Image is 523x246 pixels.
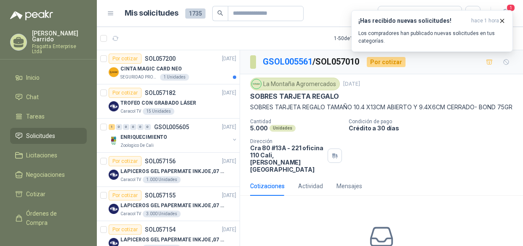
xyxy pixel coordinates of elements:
[116,124,122,130] div: 0
[120,176,141,183] p: Caracol TV
[222,55,236,63] p: [DATE]
[26,112,45,121] span: Tareas
[109,190,141,200] div: Por cotizar
[250,103,513,112] p: SOBRES TARJETA REGALO TAMAÑO 10.4 X13CM ABIERTO Y 9.4X6CM CERRADO- BOND 75GR
[143,211,181,217] div: 3.000 Unidades
[97,187,240,221] a: Por cotizarSOL057155[DATE] Company LogoLAPICEROS GEL PAPERMATE INKJOE ,07 1 LOGO 1 TINTACaracol T...
[97,153,240,187] a: Por cotizarSOL057156[DATE] Company LogoLAPICEROS GEL PAPERMATE INKJOE ,07 1 LOGO 1 TINTACaracol T...
[270,125,296,132] div: Unidades
[109,67,119,77] img: Company Logo
[97,50,240,84] a: Por cotizarSOL057200[DATE] Company LogoCINTA MAGIC CARD NEOSEGURIDAD PROVISER LTDA1 Unidades
[32,30,87,42] p: [PERSON_NAME] Garrido
[120,99,196,107] p: TROFEO CON GRABADO LÁSER
[154,124,189,130] p: GSOL005605
[506,4,515,12] span: 1
[26,92,39,102] span: Chat
[217,10,223,16] span: search
[222,226,236,234] p: [DATE]
[336,181,362,191] div: Mensajes
[185,8,205,19] span: 1735
[250,78,340,90] div: La Montaña Agromercados
[10,108,87,124] a: Tareas
[334,32,389,45] div: 1 - 50 de 1290
[10,167,87,183] a: Negociaciones
[26,189,45,199] span: Cotizar
[109,170,119,180] img: Company Logo
[109,54,141,64] div: Por cotizar
[10,70,87,86] a: Inicio
[358,17,468,24] h3: ¡Has recibido nuevas solicitudes!
[471,17,499,24] span: hace 1 hora
[252,79,261,89] img: Company Logo
[349,124,520,132] p: Crédito a 30 días
[358,30,506,45] p: Los compradores han publicado nuevas solicitudes en tus categorías.
[120,108,141,115] p: Caracol TV
[10,89,87,105] a: Chat
[145,56,176,62] p: SOL057200
[10,10,53,20] img: Logo peakr
[383,9,401,18] div: Todas
[123,124,129,130] div: 0
[109,122,238,149] a: 1 0 0 0 0 0 GSOL005605[DATE] Company LogoENRIQUECIMIENTOZoologico De Cali
[26,131,55,141] span: Solicitudes
[120,142,154,149] p: Zoologico De Cali
[10,186,87,202] a: Cotizar
[32,44,87,54] p: Fragatta Enterprise Ltda
[26,73,40,82] span: Inicio
[145,158,176,164] p: SOL057156
[367,57,406,67] div: Por cotizar
[250,144,324,173] p: Cra 80 #13A - 221 oficina 110 Cali , [PERSON_NAME][GEOGRAPHIC_DATA]
[10,205,87,231] a: Órdenes de Compra
[26,170,65,179] span: Negociaciones
[10,147,87,163] a: Licitaciones
[120,133,167,141] p: ENRIQUECIMIENTO
[222,192,236,200] p: [DATE]
[250,181,285,191] div: Cotizaciones
[109,135,119,146] img: Company Logo
[222,157,236,165] p: [DATE]
[143,108,174,115] div: 15 Unidades
[498,6,513,21] button: 1
[109,88,141,98] div: Por cotizar
[109,224,141,235] div: Por cotizar
[109,156,141,166] div: Por cotizar
[10,128,87,144] a: Solicitudes
[222,123,236,131] p: [DATE]
[26,151,57,160] span: Licitaciones
[120,236,225,244] p: LAPICEROS GEL PAPERMATE INKJOE ,07 1 LOGO 1 TINTA
[349,119,520,124] p: Condición de pago
[343,80,360,88] p: [DATE]
[137,124,144,130] div: 0
[145,192,176,198] p: SOL057155
[125,7,179,19] h1: Mis solicitudes
[26,209,79,227] span: Órdenes de Compra
[351,10,513,52] button: ¡Has recibido nuevas solicitudes!hace 1 hora Los compradores han publicado nuevas solicitudes en ...
[130,124,136,130] div: 0
[250,119,342,124] p: Cantidad
[120,65,182,73] p: CINTA MAGIC CARD NEO
[120,211,141,217] p: Caracol TV
[109,101,119,111] img: Company Logo
[144,124,151,130] div: 0
[222,89,236,97] p: [DATE]
[120,202,225,210] p: LAPICEROS GEL PAPERMATE INKJOE ,07 1 LOGO 1 TINTA
[263,57,312,67] a: GSOL005561
[143,176,181,183] div: 1.000 Unidades
[120,168,225,176] p: LAPICEROS GEL PAPERMATE INKJOE ,07 1 LOGO 1 TINTA
[120,74,158,81] p: SEGURIDAD PROVISER LTDA
[250,92,339,101] p: SOBRES TARJETA REGALO
[109,204,119,214] img: Company Logo
[160,74,189,81] div: 1 Unidades
[263,55,360,68] p: / SOL057010
[250,138,324,144] p: Dirección
[298,181,323,191] div: Actividad
[97,84,240,119] a: Por cotizarSOL057182[DATE] Company LogoTROFEO CON GRABADO LÁSERCaracol TV15 Unidades
[145,90,176,96] p: SOL057182
[109,124,115,130] div: 1
[145,227,176,232] p: SOL057154
[250,124,268,132] p: 5.000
